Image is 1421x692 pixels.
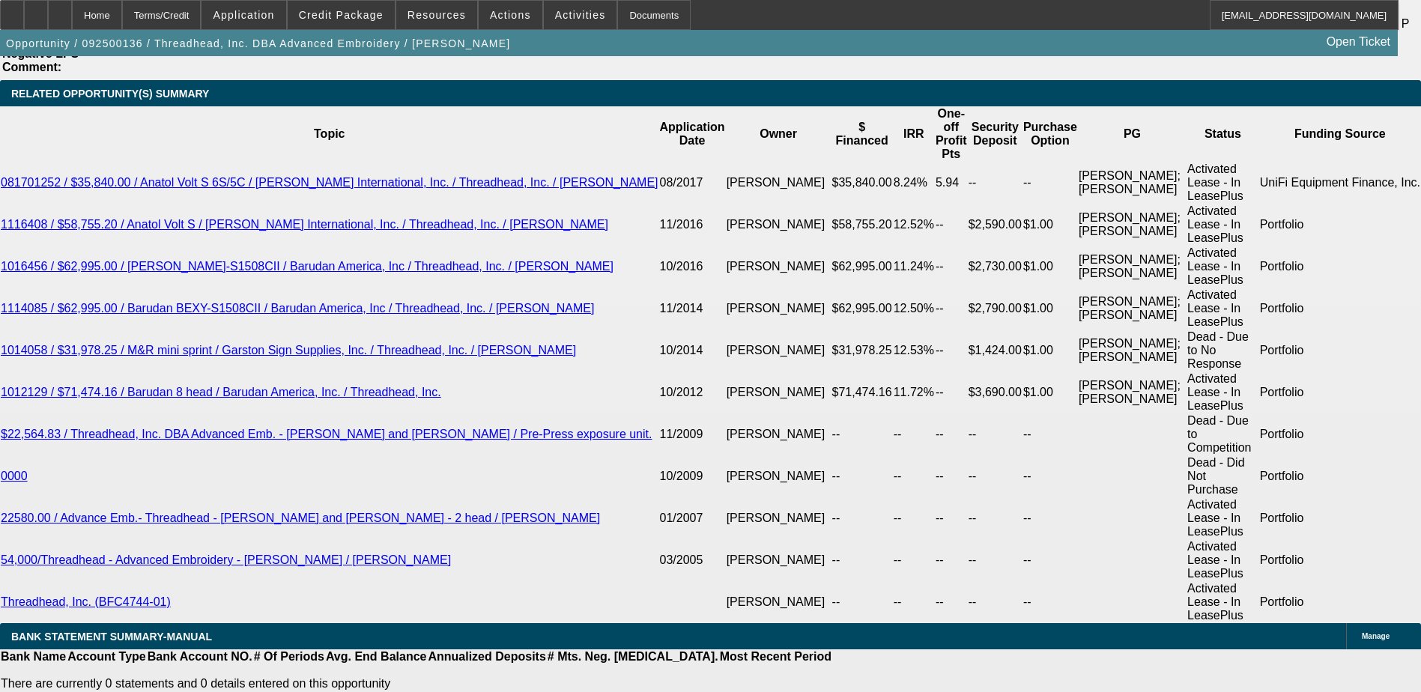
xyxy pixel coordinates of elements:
[1078,162,1187,204] td: [PERSON_NAME]; [PERSON_NAME]
[6,37,510,49] span: Opportunity / 092500136 / Threadhead, Inc. DBA Advanced Embroidery / [PERSON_NAME]
[1022,413,1078,455] td: --
[968,204,1022,246] td: $2,590.00
[968,371,1022,413] td: $3,690.00
[1259,246,1421,288] td: Portfolio
[831,371,893,413] td: $71,474.16
[1259,162,1421,204] td: UniFi Equipment Finance, Inc.
[325,649,428,664] th: Avg. End Balance
[659,246,726,288] td: 10/2016
[1078,288,1187,330] td: [PERSON_NAME]; [PERSON_NAME]
[659,371,726,413] td: 10/2012
[935,106,968,162] th: One-off Profit Pts
[659,288,726,330] td: 11/2014
[893,455,935,497] td: --
[726,204,831,246] td: [PERSON_NAME]
[1259,497,1421,539] td: Portfolio
[1259,330,1421,371] td: Portfolio
[1078,246,1187,288] td: [PERSON_NAME]; [PERSON_NAME]
[968,162,1022,204] td: --
[1362,632,1390,640] span: Manage
[1,344,576,356] a: 1014058 / $31,978.25 / M&R mini sprint / Garston Sign Supplies, Inc. / Threadhead, Inc. / [PERSON...
[968,288,1022,330] td: $2,790.00
[1187,288,1259,330] td: Activated Lease - In LeasePlus
[1022,539,1078,581] td: --
[893,581,935,623] td: --
[726,288,831,330] td: [PERSON_NAME]
[968,581,1022,623] td: --
[1259,106,1421,162] th: Funding Source
[1259,204,1421,246] td: Portfolio
[1022,106,1078,162] th: Purchase Option
[893,204,935,246] td: 12.52%
[1022,246,1078,288] td: $1.00
[935,162,968,204] td: 5.94
[1187,106,1259,162] th: Status
[1,218,608,231] a: 1116408 / $58,755.20 / Anatol Volt S / [PERSON_NAME] International, Inc. / Threadhead, Inc. / [PE...
[1,677,831,691] p: There are currently 0 statements and 0 details entered on this opportunity
[1022,455,1078,497] td: --
[1,512,600,524] a: 22580.00 / Advance Emb.- Threadhead - [PERSON_NAME] and [PERSON_NAME] - 2 head / [PERSON_NAME]
[726,581,831,623] td: [PERSON_NAME]
[968,106,1022,162] th: Security Deposit
[968,539,1022,581] td: --
[935,581,968,623] td: --
[1022,581,1078,623] td: --
[253,649,325,664] th: # Of Periods
[659,204,726,246] td: 11/2016
[831,204,893,246] td: $58,755.20
[935,455,968,497] td: --
[659,162,726,204] td: 08/2017
[831,539,893,581] td: --
[968,455,1022,497] td: --
[935,371,968,413] td: --
[1259,288,1421,330] td: Portfolio
[1187,371,1259,413] td: Activated Lease - In LeasePlus
[893,413,935,455] td: --
[1259,581,1421,623] td: Portfolio
[1078,106,1187,162] th: PG
[1,470,28,482] a: 0000
[1259,539,1421,581] td: Portfolio
[831,330,893,371] td: $31,978.25
[490,9,531,21] span: Actions
[831,581,893,623] td: --
[1187,204,1259,246] td: Activated Lease - In LeasePlus
[1259,371,1421,413] td: Portfolio
[659,497,726,539] td: 01/2007
[831,497,893,539] td: --
[726,106,831,162] th: Owner
[1187,413,1259,455] td: Dead - Due to Competition
[831,162,893,204] td: $35,840.00
[1,176,658,189] a: 081701252 / $35,840.00 / Anatol Volt S 6S/5C / [PERSON_NAME] International, Inc. / Threadhead, In...
[555,9,606,21] span: Activities
[831,455,893,497] td: --
[1078,204,1187,246] td: [PERSON_NAME]; [PERSON_NAME]
[831,106,893,162] th: $ Financed
[479,1,542,29] button: Actions
[396,1,477,29] button: Resources
[935,539,968,581] td: --
[831,288,893,330] td: $62,995.00
[935,330,968,371] td: --
[11,88,209,100] span: RELATED OPPORTUNITY(S) SUMMARY
[726,162,831,204] td: [PERSON_NAME]
[968,330,1022,371] td: $1,424.00
[1,386,441,398] a: 1012129 / $71,474.16 / Barudan 8 head / Barudan America, Inc. / Threadhead, Inc.
[719,649,832,664] th: Most Recent Period
[893,106,935,162] th: IRR
[1,595,171,608] a: Threadhead, Inc. (BFC4744-01)
[1259,455,1421,497] td: Portfolio
[407,9,466,21] span: Resources
[831,246,893,288] td: $62,995.00
[935,246,968,288] td: --
[659,413,726,455] td: 11/2009
[893,539,935,581] td: --
[1321,29,1396,55] a: Open Ticket
[288,1,395,29] button: Credit Package
[1187,330,1259,371] td: Dead - Due to No Response
[893,330,935,371] td: 12.53%
[544,1,617,29] button: Activities
[659,330,726,371] td: 10/2014
[968,413,1022,455] td: --
[935,497,968,539] td: --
